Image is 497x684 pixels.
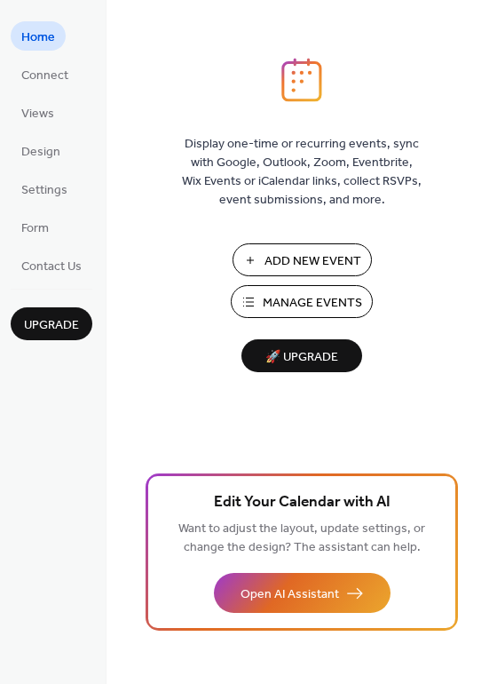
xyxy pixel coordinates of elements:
[263,294,362,313] span: Manage Events
[252,346,351,370] span: 🚀 Upgrade
[241,585,339,604] span: Open AI Assistant
[178,517,425,560] span: Want to adjust the layout, update settings, or change the design? The assistant can help.
[11,60,79,89] a: Connect
[214,490,390,515] span: Edit Your Calendar with AI
[11,21,66,51] a: Home
[11,251,92,280] a: Contact Us
[11,98,65,127] a: Views
[11,136,71,165] a: Design
[21,28,55,47] span: Home
[21,105,54,123] span: Views
[21,67,68,85] span: Connect
[182,135,422,210] span: Display one-time or recurring events, sync with Google, Outlook, Zoom, Eventbrite, Wix Events or ...
[214,573,390,613] button: Open AI Assistant
[241,339,362,372] button: 🚀 Upgrade
[264,252,361,271] span: Add New Event
[11,174,78,203] a: Settings
[21,181,67,200] span: Settings
[11,212,59,242] a: Form
[11,307,92,340] button: Upgrade
[21,219,49,238] span: Form
[231,285,373,318] button: Manage Events
[281,58,322,102] img: logo_icon.svg
[21,143,60,162] span: Design
[21,258,82,276] span: Contact Us
[24,316,79,335] span: Upgrade
[233,243,372,276] button: Add New Event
